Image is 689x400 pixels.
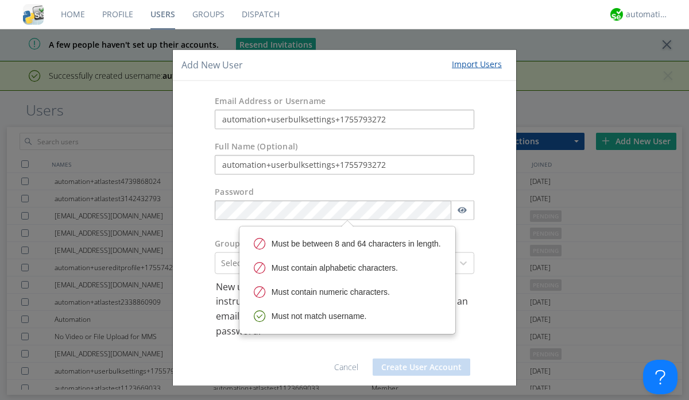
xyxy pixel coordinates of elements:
[216,280,473,339] p: New users with email addresses will be sent a link with instructions for setting up their account...
[215,186,254,198] label: Password
[272,286,390,298] div: Must contain numeric characters.
[254,286,266,298] img: red-error-icon.svg
[272,238,441,249] div: Must be between 8 and 64 characters in length.
[373,359,470,376] button: Create User Account
[272,310,367,322] div: Must not match username.
[215,141,297,152] label: Full Name (Optional)
[626,9,669,20] div: automation+atlas
[215,110,474,129] input: e.g. email@address.com, Housekeeping1
[215,155,474,175] input: Julie Appleseed
[452,59,502,70] div: Import Users
[23,4,44,25] img: cddb5a64eb264b2086981ab96f4c1ba7
[334,361,358,372] a: Cancel
[254,238,266,250] img: red-error-icon.svg
[215,95,326,107] label: Email Address or Username
[272,262,398,274] div: Must contain alphabetic characters.
[610,8,623,21] img: d2d01cd9b4174d08988066c6d424eccd
[254,310,266,322] img: iconsuccess-toast.svg
[181,59,243,72] h4: Add New User
[254,262,266,274] img: red-error-icon.svg
[215,238,282,249] label: Group (Optional)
